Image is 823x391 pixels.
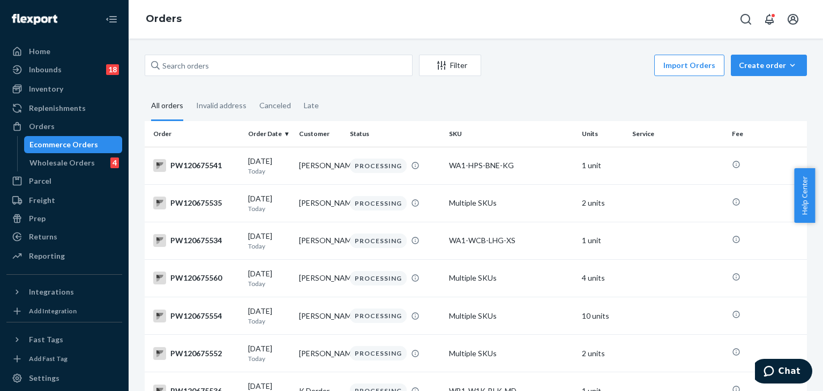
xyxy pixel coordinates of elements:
[248,193,290,213] div: [DATE]
[628,121,727,147] th: Service
[6,100,122,117] a: Replenishments
[445,184,577,222] td: Multiple SKUs
[29,84,63,94] div: Inventory
[6,61,122,78] a: Inbounds18
[106,64,119,75] div: 18
[794,168,815,223] button: Help Center
[6,305,122,318] a: Add Integration
[248,343,290,363] div: [DATE]
[145,121,244,147] th: Order
[248,156,290,176] div: [DATE]
[731,55,807,76] button: Create order
[295,335,346,372] td: [PERSON_NAME]
[578,259,629,297] td: 4 units
[29,306,77,315] div: Add Integration
[29,46,50,57] div: Home
[420,60,481,71] div: Filter
[29,139,98,150] div: Ecommerce Orders
[350,196,407,210] div: PROCESSING
[248,354,290,363] p: Today
[6,80,122,97] a: Inventory
[346,121,445,147] th: Status
[259,92,291,119] div: Canceled
[350,271,407,285] div: PROCESSING
[12,14,57,25] img: Flexport logo
[29,103,86,114] div: Replenishments
[6,210,122,227] a: Prep
[295,184,346,222] td: [PERSON_NAME]
[29,251,65,261] div: Reporting
[350,346,407,360] div: PROCESSING
[101,9,122,30] button: Close Navigation
[153,159,240,172] div: PW120675541
[29,334,63,345] div: Fast Tags
[248,268,290,288] div: [DATE]
[6,228,122,245] a: Returns
[295,297,346,335] td: [PERSON_NAME]
[29,176,51,186] div: Parcel
[244,121,295,147] th: Order Date
[248,306,290,326] div: [DATE]
[578,147,629,184] td: 1 unit
[578,297,629,335] td: 10 units
[153,272,240,284] div: PW120675560
[29,64,62,75] div: Inbounds
[6,192,122,209] a: Freight
[445,121,577,147] th: SKU
[248,242,290,251] p: Today
[295,222,346,259] td: [PERSON_NAME]
[6,331,122,348] button: Fast Tags
[295,147,346,184] td: [PERSON_NAME]
[299,129,341,138] div: Customer
[29,354,68,363] div: Add Fast Tag
[445,297,577,335] td: Multiple SKUs
[29,195,55,206] div: Freight
[6,370,122,387] a: Settings
[196,92,246,119] div: Invalid address
[151,92,183,121] div: All orders
[449,160,573,171] div: WA1-HPS-BNE-KG
[6,118,122,135] a: Orders
[145,55,413,76] input: Search orders
[6,247,122,265] a: Reporting
[248,167,290,176] p: Today
[654,55,724,76] button: Import Orders
[350,309,407,323] div: PROCESSING
[445,259,577,297] td: Multiple SKUs
[419,55,481,76] button: Filter
[29,213,46,224] div: Prep
[24,136,123,153] a: Ecommerce Orders
[295,259,346,297] td: [PERSON_NAME]
[6,43,122,60] a: Home
[755,359,812,386] iframe: Opens a widget where you can chat to one of our agents
[449,235,573,246] div: WA1-WCB-LHG-XS
[29,231,57,242] div: Returns
[759,9,780,30] button: Open notifications
[248,317,290,326] p: Today
[6,352,122,365] a: Add Fast Tag
[153,347,240,360] div: PW120675552
[248,231,290,251] div: [DATE]
[578,121,629,147] th: Units
[29,373,59,384] div: Settings
[445,335,577,372] td: Multiple SKUs
[578,222,629,259] td: 1 unit
[578,335,629,372] td: 2 units
[6,283,122,300] button: Integrations
[248,279,290,288] p: Today
[153,197,240,209] div: PW120675535
[739,60,799,71] div: Create order
[29,157,95,168] div: Wholesale Orders
[728,121,807,147] th: Fee
[578,184,629,222] td: 2 units
[350,234,407,248] div: PROCESSING
[153,310,240,322] div: PW120675554
[153,234,240,247] div: PW120675534
[6,172,122,190] a: Parcel
[29,287,74,297] div: Integrations
[782,9,804,30] button: Open account menu
[735,9,757,30] button: Open Search Box
[137,4,190,35] ol: breadcrumbs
